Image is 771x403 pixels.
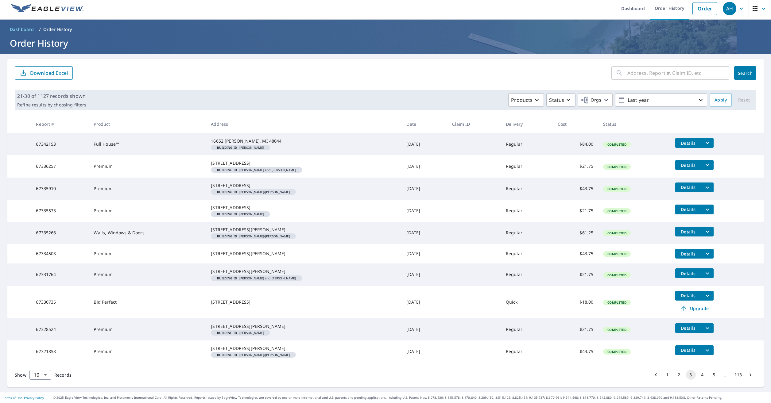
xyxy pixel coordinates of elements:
[89,200,206,222] td: Premium
[721,372,731,378] div: …
[39,26,41,33] li: /
[401,318,447,340] td: [DATE]
[501,222,553,244] td: Regular
[7,25,37,34] a: Dashboard
[679,347,697,353] span: Details
[733,370,744,380] button: Go to page 113
[211,251,397,257] div: [STREET_ADDRESS][PERSON_NAME]
[581,96,601,104] span: Orgs
[675,323,701,333] button: detailsBtn-67328524
[604,328,630,332] span: Completed
[679,251,697,257] span: Details
[723,2,736,15] div: AH
[604,209,630,213] span: Completed
[679,206,697,212] span: Details
[54,372,72,378] span: Records
[701,345,714,355] button: filesDropdownBtn-67321858
[604,300,630,305] span: Completed
[701,291,714,301] button: filesDropdownBtn-67330735
[211,138,397,144] div: 16652 [PERSON_NAME], MI 48044
[692,2,717,15] a: Order
[401,178,447,200] td: [DATE]
[598,115,670,133] th: Status
[604,142,630,147] span: Completed
[89,286,206,318] td: Bid Perfect
[553,200,599,222] td: $21.75
[15,66,73,80] button: Download Excel
[627,64,729,82] input: Address, Report #, Claim ID, etc.
[401,263,447,286] td: [DATE]
[24,396,44,400] a: Privacy Policy
[663,370,672,380] button: Go to page 1
[675,182,701,192] button: detailsBtn-67335910
[217,331,237,334] em: Building ID
[3,396,22,400] a: Terms of Use
[211,182,397,189] div: [STREET_ADDRESS]
[217,168,237,171] em: Building ID
[651,370,661,380] button: Go to previous page
[701,205,714,214] button: filesDropdownBtn-67335573
[549,96,564,104] p: Status
[553,286,599,318] td: $18.00
[213,146,268,149] span: [PERSON_NAME]
[31,222,89,244] td: 67335266
[508,93,544,107] button: Products
[615,93,707,107] button: Last year
[553,263,599,286] td: $21.75
[650,370,756,380] nav: pagination navigation
[746,370,755,380] button: Go to next page
[739,70,751,76] span: Search
[501,263,553,286] td: Regular
[211,227,397,233] div: [STREET_ADDRESS][PERSON_NAME]
[501,340,553,363] td: Regular
[3,396,44,400] p: |
[89,222,206,244] td: Walls, Windows & Doors
[31,200,89,222] td: 67335573
[211,205,397,211] div: [STREET_ADDRESS]
[17,92,86,100] p: 21-30 of 1127 records shown
[501,133,553,155] td: Regular
[604,350,630,354] span: Completed
[217,190,237,194] em: Building ID
[401,244,447,263] td: [DATE]
[501,115,553,133] th: Delivery
[710,93,732,107] button: Apply
[604,165,630,169] span: Completed
[211,323,397,329] div: [STREET_ADDRESS][PERSON_NAME]
[213,235,293,238] span: [PERSON_NAME]/[PERSON_NAME]
[675,205,701,214] button: detailsBtn-67335573
[701,249,714,259] button: filesDropdownBtn-67334503
[213,353,293,356] span: [PERSON_NAME]/[PERSON_NAME]
[89,340,206,363] td: Premium
[679,140,697,146] span: Details
[213,168,300,171] span: [PERSON_NAME] and [PERSON_NAME]
[213,213,268,216] span: [PERSON_NAME]
[401,222,447,244] td: [DATE]
[501,200,553,222] td: Regular
[679,271,697,276] span: Details
[17,102,86,108] p: Refine results by choosing filters
[89,178,206,200] td: Premium
[89,318,206,340] td: Premium
[701,323,714,333] button: filesDropdownBtn-67328524
[553,222,599,244] td: $61.25
[604,273,630,277] span: Completed
[401,340,447,363] td: [DATE]
[604,187,630,191] span: Completed
[511,96,533,104] p: Products
[701,160,714,170] button: filesDropdownBtn-67336257
[675,138,701,148] button: detailsBtn-67342153
[679,184,697,190] span: Details
[701,138,714,148] button: filesDropdownBtn-67342153
[501,286,553,318] td: Quick
[501,318,553,340] td: Regular
[701,227,714,236] button: filesDropdownBtn-67335266
[686,370,696,380] button: page 3
[675,160,701,170] button: detailsBtn-67336257
[701,182,714,192] button: filesDropdownBtn-67335910
[401,155,447,177] td: [DATE]
[675,345,701,355] button: detailsBtn-67321858
[401,286,447,318] td: [DATE]
[701,268,714,278] button: filesDropdownBtn-67331764
[553,318,599,340] td: $21.75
